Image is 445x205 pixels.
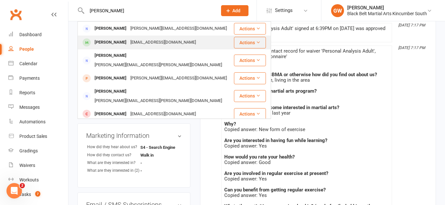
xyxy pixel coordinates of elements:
[221,5,248,16] button: Add
[8,158,68,173] a: Waivers
[140,153,177,158] strong: Walk in
[8,187,68,202] a: Tasks 7
[224,77,389,83] div: Copied answer: Online, living in the area
[224,48,389,59] div: Copied answers to contact record for waiver 'Personal Analysis Adult', questionnaire 'Questionnaire'
[140,160,177,165] strong: -
[8,100,68,115] a: Messages
[224,193,389,198] div: Copied answer: Yes
[19,148,38,153] div: Gradings
[93,96,224,106] div: [PERSON_NAME][EMAIL_ADDRESS][PERSON_NAME][DOMAIN_NAME]
[8,129,68,144] a: Product Sales
[93,38,128,47] div: [PERSON_NAME]
[224,26,389,37] div: Waiver 'Personal Analysis Adult' signed at 6:39PM on [DATE] was approved by [PERSON_NAME]
[224,138,327,143] strong: Are you interested in having fun while learning?
[232,8,240,13] span: Add
[128,24,229,33] div: [PERSON_NAME][EMAIL_ADDRESS][DOMAIN_NAME]
[224,154,295,160] strong: How would you rate your health?
[224,176,389,182] div: Copied answer: Yes
[8,42,68,56] a: People
[398,46,425,50] i: [DATE] 7:17 PM
[93,74,128,83] div: [PERSON_NAME]
[347,11,427,16] div: Black Belt Martial Arts Kincumber South
[224,127,389,132] div: Copied answer: New form of exercise
[275,3,293,18] span: Settings
[224,121,236,127] strong: Why?
[8,27,68,42] a: Dashboard
[8,144,68,158] a: Gradings
[128,38,198,47] div: [EMAIL_ADDRESS][DOMAIN_NAME]
[128,109,198,119] div: [EMAIL_ADDRESS][DOMAIN_NAME]
[8,71,68,86] a: Payments
[85,6,213,15] input: Search...
[224,160,389,165] div: Copied answer: Good
[8,6,24,23] a: Clubworx
[93,109,128,119] div: [PERSON_NAME]
[331,4,344,17] div: GW
[19,192,31,197] div: Tasks
[140,168,177,173] strong: -
[19,32,42,37] div: Dashboard
[93,60,224,70] div: [PERSON_NAME][EMAIL_ADDRESS][PERSON_NAME][DOMAIN_NAME]
[224,187,326,193] strong: Can you benefit from getting regular exercise?
[6,183,22,199] iframe: Intercom live chat
[19,177,39,182] div: Workouts
[224,105,339,110] strong: When did you first become interested in martial arts?
[224,72,377,77] strong: Who referred you to BBMA or otherwise how did you find out about us?
[234,108,266,120] button: Actions
[224,170,328,176] strong: Are you involved in regular exercise at present?
[19,119,46,124] div: Automations
[234,90,266,102] button: Actions
[87,168,140,174] div: What are they interested in (2)
[19,61,37,66] div: Calendar
[87,152,140,158] div: How did they contact us?
[347,5,427,11] div: [PERSON_NAME]
[234,37,266,48] button: Actions
[8,173,68,187] a: Workouts
[93,24,128,33] div: [PERSON_NAME]
[19,46,34,52] div: People
[8,115,68,129] a: Automations
[224,94,389,99] div: Copied answer: Yours
[224,110,389,116] div: Copied answer: In the last year
[35,191,40,197] span: 7
[8,56,68,71] a: Calendar
[93,51,128,60] div: [PERSON_NAME]
[19,163,35,168] div: Waivers
[234,72,266,84] button: Actions
[19,90,35,95] div: Reports
[19,76,40,81] div: Payments
[8,86,68,100] a: Reports
[86,132,182,139] h3: Marketing Information
[128,74,229,83] div: [PERSON_NAME][EMAIL_ADDRESS][DOMAIN_NAME]
[87,144,140,150] div: How did they hear about us?
[87,160,140,166] div: What are they interested in?
[19,105,40,110] div: Messages
[93,87,128,96] div: [PERSON_NAME]
[224,143,389,149] div: Copied answer: Yes
[234,55,266,66] button: Actions
[140,145,177,150] strong: S4 - Search Engine
[20,183,25,188] span: 2
[398,23,425,27] i: [DATE] 7:17 PM
[234,23,266,35] button: Actions
[19,134,47,139] div: Product Sales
